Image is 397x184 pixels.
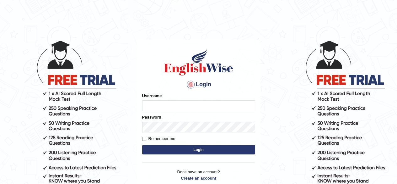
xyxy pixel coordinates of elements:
[142,137,146,141] input: Remember me
[142,145,255,154] button: Login
[142,136,175,142] label: Remember me
[142,114,161,120] label: Password
[142,80,255,90] h4: Login
[142,93,162,99] label: Username
[163,48,234,76] img: Logo of English Wise sign in for intelligent practice with AI
[142,175,255,181] a: Create an account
